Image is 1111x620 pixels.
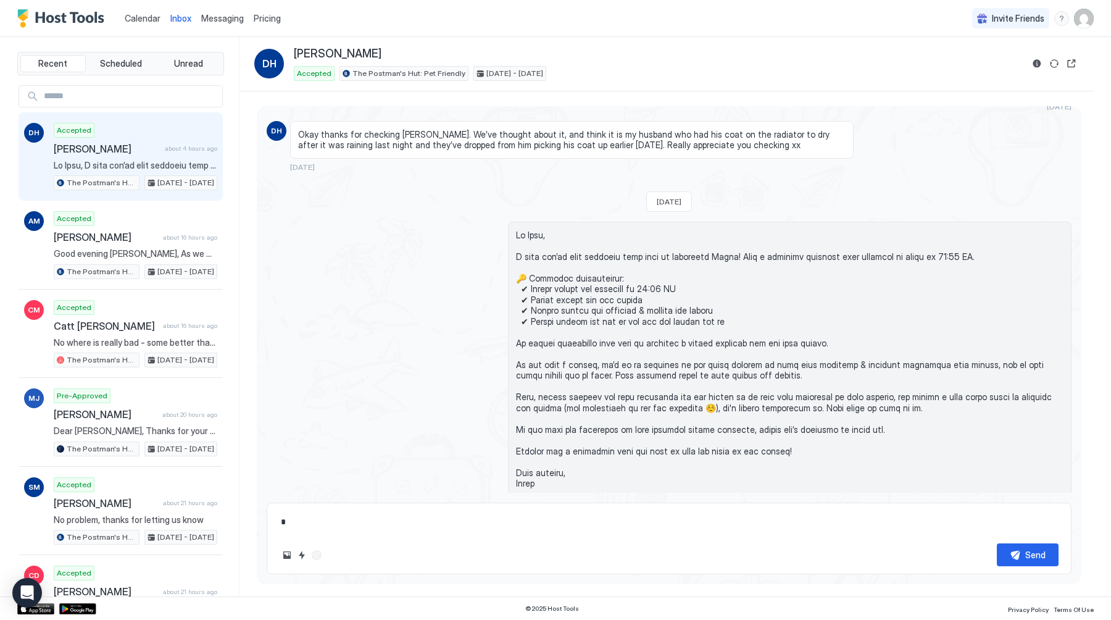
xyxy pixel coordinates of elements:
[54,320,158,332] span: Catt [PERSON_NAME]
[271,125,282,136] span: DH
[54,143,160,155] span: [PERSON_NAME]
[163,322,217,330] span: about 16 hours ago
[57,302,91,313] span: Accepted
[54,585,158,598] span: [PERSON_NAME]
[67,177,136,188] span: The Postman's Hut: Pet Friendly
[54,408,157,421] span: [PERSON_NAME]
[1054,602,1094,615] a: Terms Of Use
[165,145,217,153] span: about 4 hours ago
[156,55,221,72] button: Unread
[997,543,1059,566] button: Send
[57,568,91,579] span: Accepted
[1054,11,1069,26] div: menu
[657,197,681,206] span: [DATE]
[54,514,217,526] span: No problem, thanks for letting us know
[1064,56,1079,71] button: Open reservation
[17,52,224,75] div: tab-group
[1054,606,1094,613] span: Terms Of Use
[17,9,110,28] a: Host Tools Logo
[28,216,40,227] span: AM
[280,548,294,563] button: Upload image
[1074,9,1094,28] div: User profile
[174,58,203,69] span: Unread
[38,58,67,69] span: Recent
[1008,602,1049,615] a: Privacy Policy
[125,13,160,23] span: Calendar
[125,12,160,25] a: Calendar
[298,129,846,151] span: Okay thanks for checking [PERSON_NAME]. We’ve thought about it, and think it is my husband who ha...
[170,12,191,25] a: Inbox
[28,482,40,493] span: SM
[57,390,107,401] span: Pre-Approved
[1025,548,1046,561] div: Send
[28,393,40,404] span: MJ
[525,605,579,613] span: © 2025 Host Tools
[163,233,217,241] span: about 16 hours ago
[67,354,136,366] span: The Postman's Hut: Pet Friendly
[54,337,217,348] span: No where is really bad - some better than others but it's all personal taste. Amble's only a smal...
[88,55,154,72] button: Scheduled
[28,127,40,138] span: DH
[17,603,54,614] a: App Store
[1047,102,1071,111] span: [DATE]
[157,266,214,277] span: [DATE] - [DATE]
[57,479,91,490] span: Accepted
[254,13,281,24] span: Pricing
[28,570,40,581] span: CD
[352,68,465,79] span: The Postman's Hut: Pet Friendly
[54,425,217,437] span: Dear [PERSON_NAME], Thanks for your enquiry about my holiday rental. The property is available fr...
[54,497,158,509] span: [PERSON_NAME]
[57,213,91,224] span: Accepted
[157,177,214,188] span: [DATE] - [DATE]
[67,443,136,455] span: The Postman's Hut: Pet Friendly
[12,578,42,608] div: Open Intercom Messenger
[20,55,86,72] button: Recent
[54,231,158,243] span: [PERSON_NAME]
[163,588,217,596] span: about 21 hours ago
[992,13,1044,24] span: Invite Friends
[67,532,136,543] span: The Postman's Hut: Pet Friendly
[54,248,217,259] span: Good evening [PERSON_NAME], As we will be hosting you in September and to ensure everything is pe...
[201,13,244,23] span: Messaging
[157,532,214,543] span: [DATE] - [DATE]
[170,13,191,23] span: Inbox
[59,603,96,614] a: Google Play Store
[1030,56,1044,71] button: Reservation information
[290,162,315,172] span: [DATE]
[262,56,277,71] span: DH
[100,58,142,69] span: Scheduled
[57,125,91,136] span: Accepted
[157,443,214,455] span: [DATE] - [DATE]
[157,354,214,366] span: [DATE] - [DATE]
[201,12,244,25] a: Messaging
[28,304,40,316] span: CM
[54,160,217,171] span: Lo Ipsu, D sita con’ad elit seddoeiu temp inci ut laboreetd Magna! Aliq e adminimv quisnost exer ...
[1047,56,1062,71] button: Sync reservation
[162,411,217,419] span: about 20 hours ago
[1008,606,1049,613] span: Privacy Policy
[67,266,136,277] span: The Postman's Hut: Pet Friendly
[294,47,381,61] span: [PERSON_NAME]
[486,68,543,79] span: [DATE] - [DATE]
[163,499,217,507] span: about 21 hours ago
[516,230,1063,489] span: Lo Ipsu, D sita con’ad elit seddoeiu temp inci ut laboreetd Magna! Aliq e adminimv quisnost exer ...
[297,68,331,79] span: Accepted
[39,86,222,107] input: Input Field
[294,548,309,563] button: Quick reply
